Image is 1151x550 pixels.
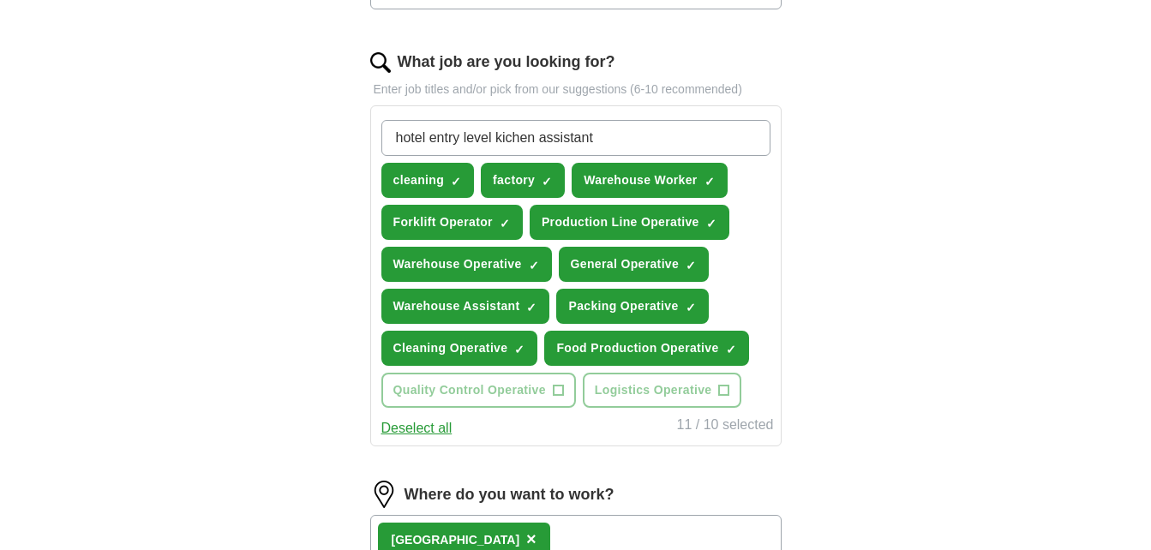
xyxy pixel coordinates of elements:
[559,247,710,282] button: General Operative✓
[526,301,537,314] span: ✓
[556,339,718,357] span: Food Production Operative
[556,289,708,324] button: Packing Operative✓
[526,529,537,548] span: ×
[381,418,453,439] button: Deselect all
[583,373,742,408] button: Logistics Operative
[500,217,510,230] span: ✓
[381,373,576,408] button: Quality Control Operative
[381,289,550,324] button: Warehouse Assistant✓
[686,301,696,314] span: ✓
[571,255,680,273] span: General Operative
[572,163,727,198] button: Warehouse Worker✓
[726,343,736,356] span: ✓
[405,483,614,506] label: Where do you want to work?
[529,259,539,272] span: ✓
[584,171,697,189] span: Warehouse Worker
[381,331,538,366] button: Cleaning Operative✓
[493,171,535,189] span: factory
[393,381,546,399] span: Quality Control Operative
[381,120,770,156] input: Type a job title and press enter
[706,217,716,230] span: ✓
[393,339,508,357] span: Cleaning Operative
[370,52,391,73] img: search.png
[370,81,782,99] p: Enter job titles and/or pick from our suggestions (6-10 recommended)
[393,213,493,231] span: Forklift Operator
[381,247,552,282] button: Warehouse Operative✓
[481,163,565,198] button: factory✓
[393,255,522,273] span: Warehouse Operative
[544,331,748,366] button: Food Production Operative✓
[370,481,398,508] img: location.png
[381,163,475,198] button: cleaning✓
[704,175,715,188] span: ✓
[381,205,523,240] button: Forklift Operator✓
[595,381,712,399] span: Logistics Operative
[686,259,696,272] span: ✓
[392,531,520,549] div: [GEOGRAPHIC_DATA]
[542,175,552,188] span: ✓
[393,171,445,189] span: cleaning
[568,297,678,315] span: Packing Operative
[677,415,774,439] div: 11 / 10 selected
[542,213,699,231] span: Production Line Operative
[451,175,461,188] span: ✓
[398,51,615,74] label: What job are you looking for?
[393,297,520,315] span: Warehouse Assistant
[530,205,729,240] button: Production Line Operative✓
[514,343,525,356] span: ✓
